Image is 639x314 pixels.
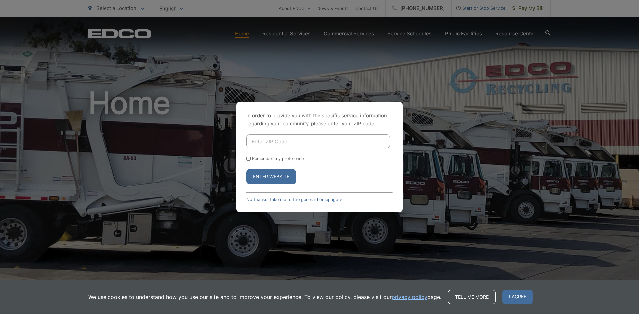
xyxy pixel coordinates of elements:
[392,293,427,301] a: privacy policy
[246,134,390,148] input: Enter ZIP Code
[88,293,441,301] p: We use cookies to understand how you use our site and to improve your experience. To view our pol...
[448,290,496,304] a: Tell me more
[502,290,533,304] span: I agree
[252,156,304,161] label: Remember my preference
[246,197,342,202] a: No thanks, take me to the general homepage >
[246,112,393,128] p: In order to provide you with the specific service information regarding your community, please en...
[246,169,296,184] button: Enter Website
